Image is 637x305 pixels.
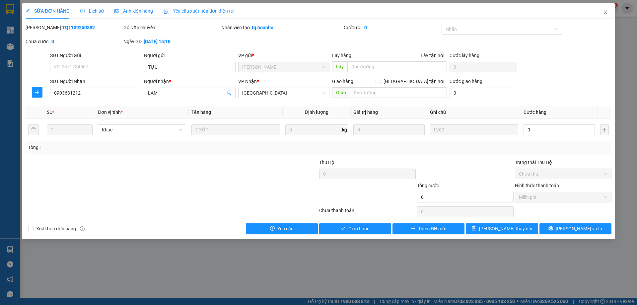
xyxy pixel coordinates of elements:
span: Giá trị hàng [353,110,378,115]
button: exclamation-circleYêu cầu [246,223,318,234]
button: plus [600,124,609,135]
span: Chưa thu [519,169,607,179]
span: Lịch sử [80,8,104,14]
button: Close [596,3,615,22]
div: Chưa cước : [26,38,122,45]
span: VP Nhận [238,79,257,84]
span: Lấy hàng [332,53,351,58]
span: SL [47,110,52,115]
label: Cước lấy hàng [450,53,479,58]
b: tq.hoanho [252,25,273,30]
input: Cước lấy hàng [450,62,517,72]
span: SỬA ĐƠN HÀNG [26,8,70,14]
button: checkGiao hàng [319,223,391,234]
span: Giao hàng [348,225,370,232]
input: Dọc đường [347,61,447,72]
span: Thêm ĐH mới [418,225,446,232]
span: Thu Hộ [319,160,334,165]
span: Định lượng [305,110,328,115]
img: icon [164,9,169,14]
span: Tên hàng [191,110,211,115]
label: Cước giao hàng [450,79,482,84]
span: clock-circle [80,9,85,13]
button: plusThêm ĐH mới [392,223,464,234]
div: Người gửi [144,52,235,59]
button: printer[PERSON_NAME] và In [539,223,611,234]
span: picture [114,9,119,13]
div: Người nhận [144,78,235,85]
div: SĐT Người Nhận [50,78,141,85]
span: close [603,10,608,15]
div: [PERSON_NAME]: [26,24,122,31]
span: kg [341,124,348,135]
button: delete [28,124,39,135]
span: plus [32,90,42,95]
span: Lấy [332,61,347,72]
button: save[PERSON_NAME] thay đổi [466,223,538,234]
span: printer [548,226,553,231]
span: [GEOGRAPHIC_DATA] tận nơi [381,78,447,85]
span: save [472,226,476,231]
div: Chưa thanh toán [318,207,416,218]
span: Giao hàng [332,79,353,84]
button: plus [32,87,42,98]
div: Trạng thái Thu Hộ [515,159,611,166]
span: Xuất hóa đơn hàng [34,225,79,232]
div: VP gửi [238,52,329,59]
b: 0 [51,39,54,44]
div: Cước rồi : [344,24,440,31]
div: Gói vận chuyển: [123,24,220,31]
div: SĐT Người Gửi [50,52,141,59]
th: Ghi chú [427,106,521,119]
input: Dọc đường [350,87,447,98]
input: Cước giao hàng [450,88,517,98]
span: Ảnh kiện hàng [114,8,153,14]
span: TAM QUAN [242,62,325,72]
span: Tổng cước [417,183,439,188]
b: [DATE] 15:18 [144,39,171,44]
span: exclamation-circle [270,226,275,231]
span: info-circle [80,226,85,231]
span: Yêu cầu [277,225,294,232]
b: 0 [364,25,367,30]
span: Yêu cầu xuất hóa đơn điện tử [164,8,234,14]
div: Nhân viên tạo: [221,24,342,31]
span: [PERSON_NAME] thay đổi [479,225,532,232]
input: 0 [353,124,425,135]
b: TQ1109250382 [62,25,95,30]
span: Đơn vị tính [98,110,123,115]
span: check [341,226,346,231]
span: Miễn phí [519,192,607,202]
span: SÀI GÒN [242,88,325,98]
div: Tổng: 1 [28,144,246,151]
span: [PERSON_NAME] và In [556,225,602,232]
input: Ghi Chú [430,124,518,135]
div: Ngày GD: [123,38,220,45]
label: Hình thức thanh toán [515,183,559,188]
span: edit [26,9,30,13]
input: VD: Bàn, Ghế [191,124,280,135]
span: Giao [332,87,350,98]
span: Cước hàng [524,110,546,115]
span: plus [411,226,415,231]
span: Lấy tận nơi [418,52,447,59]
span: Khác [102,125,182,135]
span: user-add [226,90,232,96]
